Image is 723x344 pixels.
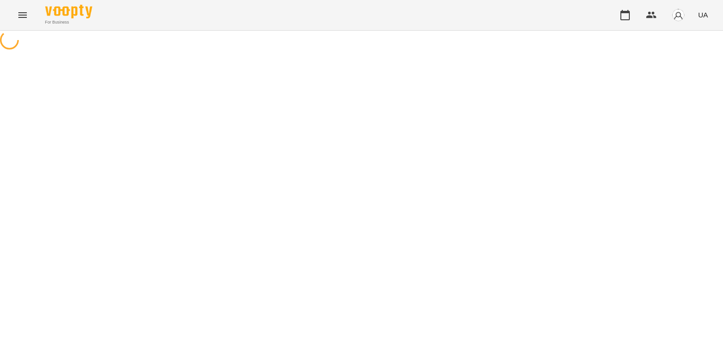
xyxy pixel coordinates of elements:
img: avatar_s.png [672,8,685,22]
span: For Business [45,19,92,25]
img: Voopty Logo [45,5,92,18]
button: UA [694,6,712,24]
span: UA [698,10,708,20]
button: Menu [11,4,34,26]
